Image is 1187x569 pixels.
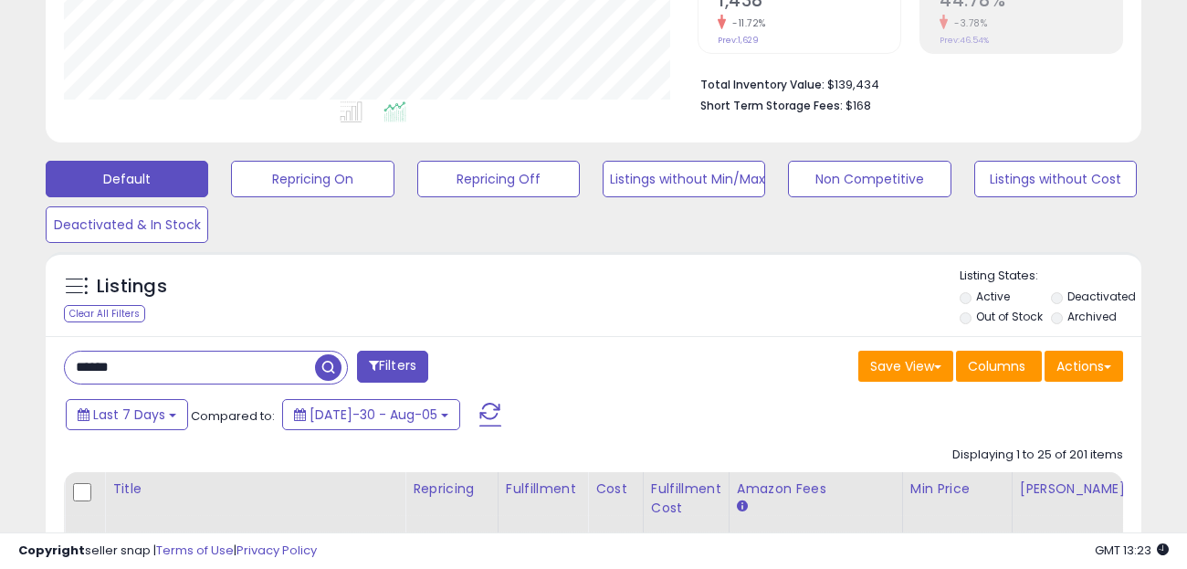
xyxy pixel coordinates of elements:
small: Amazon Fees. [737,499,748,515]
button: Columns [956,351,1042,382]
button: Deactivated & In Stock [46,206,208,243]
button: Default [46,161,208,197]
button: Non Competitive [788,161,951,197]
b: Total Inventory Value: [700,77,825,92]
a: Privacy Policy [236,542,317,559]
label: Archived [1067,309,1117,324]
li: $139,434 [700,72,1109,94]
div: [PERSON_NAME] [1020,479,1129,499]
small: Prev: 1,629 [718,35,759,46]
b: Short Term Storage Fees: [700,98,843,113]
div: seller snap | | [18,543,317,560]
label: Deactivated [1067,289,1136,304]
p: Listing States: [960,268,1141,285]
div: Displaying 1 to 25 of 201 items [952,447,1123,464]
button: Actions [1045,351,1123,382]
label: Out of Stock [976,309,1043,324]
button: Save View [858,351,953,382]
small: -11.72% [726,16,766,30]
span: Last 7 Days [93,406,165,424]
div: Amazon Fees [737,479,895,499]
span: 2025-08-13 13:23 GMT [1095,542,1169,559]
button: Filters [357,351,428,383]
div: Min Price [910,479,1004,499]
button: [DATE]-30 - Aug-05 [282,399,460,430]
button: Repricing Off [417,161,580,197]
button: Listings without Min/Max [603,161,765,197]
a: Terms of Use [156,542,234,559]
div: Cost [595,479,636,499]
button: Listings without Cost [974,161,1137,197]
div: Clear All Filters [64,305,145,322]
div: Repricing [413,479,490,499]
div: Fulfillment [506,479,580,499]
small: Prev: 46.54% [940,35,989,46]
label: Active [976,289,1010,304]
small: -3.78% [948,16,987,30]
span: Compared to: [191,407,275,425]
span: $168 [846,97,871,114]
strong: Copyright [18,542,85,559]
span: [DATE]-30 - Aug-05 [310,406,437,424]
span: Columns [968,357,1025,375]
div: Fulfillment Cost [651,479,721,518]
button: Repricing On [231,161,394,197]
div: Title [112,479,397,499]
h5: Listings [97,274,167,300]
button: Last 7 Days [66,399,188,430]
